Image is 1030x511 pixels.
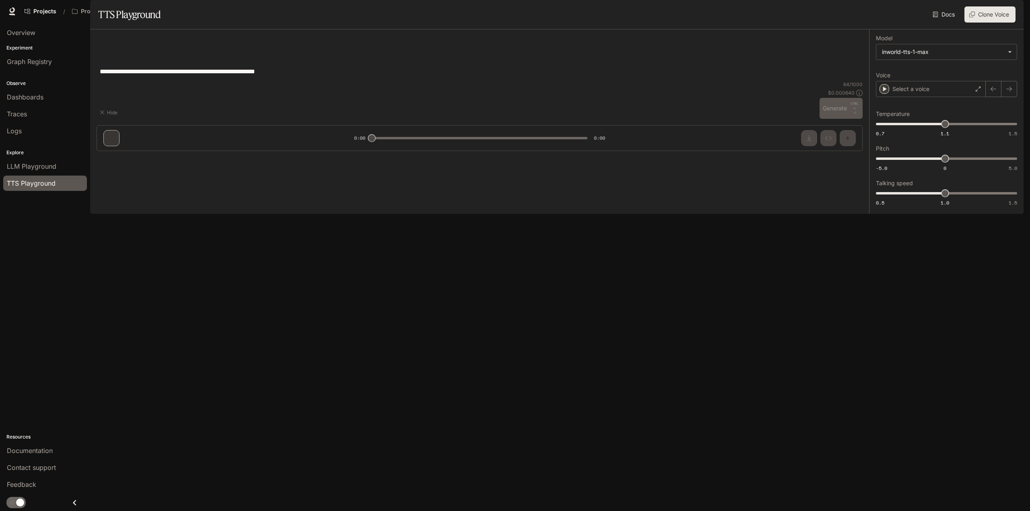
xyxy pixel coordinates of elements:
p: Temperature [876,111,910,117]
span: 1.0 [941,199,949,206]
p: Talking speed [876,180,913,186]
span: 1.5 [1009,199,1017,206]
span: 1.5 [1009,130,1017,137]
a: Go to projects [21,3,60,19]
p: Project [PERSON_NAME] [81,8,126,15]
p: Model [876,35,892,41]
button: Open workspace menu [68,3,138,19]
a: Docs [931,6,958,23]
div: / [60,7,68,16]
span: 5.0 [1009,165,1017,172]
p: 64 / 1000 [843,81,863,88]
h1: TTS Playground [98,6,161,23]
div: inworld-tts-1-max [876,44,1017,60]
p: Pitch [876,146,889,151]
button: Hide [97,106,122,119]
p: $ 0.000640 [828,89,855,96]
span: 0 [943,165,946,172]
p: Voice [876,72,890,78]
span: 0.7 [876,130,884,137]
span: -5.0 [876,165,887,172]
span: 0.5 [876,199,884,206]
button: Clone Voice [964,6,1016,23]
span: 1.1 [941,130,949,137]
span: Projects [33,8,56,15]
div: inworld-tts-1-max [882,48,1004,56]
p: Select a voice [892,85,929,93]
